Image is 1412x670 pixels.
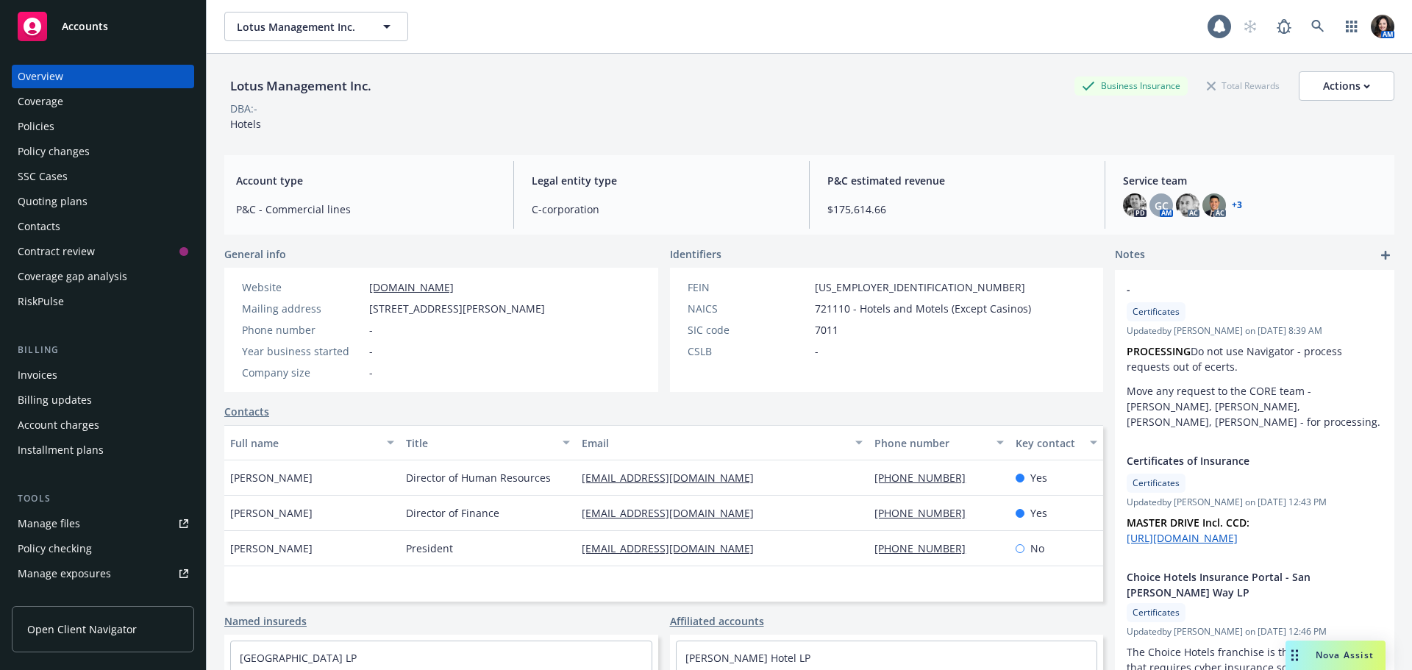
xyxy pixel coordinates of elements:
span: Updated by [PERSON_NAME] on [DATE] 8:39 AM [1127,324,1383,338]
div: CSLB [688,343,809,359]
a: Invoices [12,363,194,387]
div: Billing [12,343,194,357]
span: Certificates [1133,305,1180,318]
button: Actions [1299,71,1394,101]
a: SSC Cases [12,165,194,188]
div: Drag to move [1286,641,1304,670]
div: Actions [1323,72,1370,100]
span: Updated by [PERSON_NAME] on [DATE] 12:43 PM [1127,496,1383,509]
div: NAICS [688,301,809,316]
div: Overview [18,65,63,88]
a: [EMAIL_ADDRESS][DOMAIN_NAME] [582,506,766,520]
span: Updated by [PERSON_NAME] on [DATE] 12:46 PM [1127,625,1383,638]
span: Certificates [1133,606,1180,619]
span: Director of Human Resources [406,470,551,485]
div: Installment plans [18,438,104,462]
div: SIC code [688,322,809,338]
div: Contract review [18,240,95,263]
div: Tools [12,491,194,506]
button: Key contact [1010,425,1103,460]
a: [URL][DOMAIN_NAME] [1127,531,1238,545]
div: Manage certificates [18,587,114,610]
span: [PERSON_NAME] [230,505,313,521]
a: Overview [12,65,194,88]
div: Year business started [242,343,363,359]
span: General info [224,246,286,262]
span: Service team [1123,173,1383,188]
span: Account type [236,173,496,188]
span: $175,614.66 [827,202,1087,217]
span: [PERSON_NAME] [230,470,313,485]
span: Certificates [1133,477,1180,490]
a: Affiliated accounts [670,613,764,629]
div: Company size [242,365,363,380]
div: Total Rewards [1199,76,1287,95]
span: P&C - Commercial lines [236,202,496,217]
a: Manage exposures [12,562,194,585]
span: Hotels [230,117,261,131]
button: Phone number [869,425,1009,460]
div: Contacts [18,215,60,238]
span: Certificates of Insurance [1127,453,1344,468]
div: Policies [18,115,54,138]
span: [US_EMPLOYER_IDENTIFICATION_NUMBER] [815,279,1025,295]
div: Full name [230,435,378,451]
a: Start snowing [1235,12,1265,41]
button: Nova Assist [1286,641,1386,670]
a: Policies [12,115,194,138]
span: - [815,343,819,359]
button: Title [400,425,576,460]
a: add [1377,246,1394,264]
a: Contacts [224,404,269,419]
a: [GEOGRAPHIC_DATA] LP [240,651,357,665]
a: Contacts [12,215,194,238]
a: Billing updates [12,388,194,412]
div: -CertificatesUpdatedby [PERSON_NAME] on [DATE] 8:39 AMPROCESSINGDo not use Navigator - process re... [1115,270,1394,441]
a: Coverage gap analysis [12,265,194,288]
a: Report a Bug [1269,12,1299,41]
div: FEIN [688,279,809,295]
span: Identifiers [670,246,721,262]
div: Manage exposures [18,562,111,585]
div: Policy changes [18,140,90,163]
div: Website [242,279,363,295]
span: Accounts [62,21,108,32]
span: [STREET_ADDRESS][PERSON_NAME] [369,301,545,316]
div: Invoices [18,363,57,387]
span: - [369,343,373,359]
a: Policy changes [12,140,194,163]
span: Director of Finance [406,505,499,521]
span: - [1127,282,1344,297]
a: Accounts [12,6,194,47]
a: [PHONE_NUMBER]‬ [874,471,977,485]
button: Email [576,425,869,460]
span: Legal entity type [532,173,791,188]
a: [EMAIL_ADDRESS][DOMAIN_NAME] [582,541,766,555]
img: photo [1176,193,1199,217]
div: Quoting plans [18,190,88,213]
span: No [1030,541,1044,556]
a: Quoting plans [12,190,194,213]
a: Switch app [1337,12,1366,41]
a: [EMAIL_ADDRESS][DOMAIN_NAME] [582,471,766,485]
div: Billing updates [18,388,92,412]
img: photo [1123,193,1147,217]
a: [DOMAIN_NAME] [369,280,454,294]
span: [PERSON_NAME] [230,541,313,556]
a: Contract review [12,240,194,263]
div: Coverage [18,90,63,113]
span: - [369,322,373,338]
span: Choice Hotels Insurance Portal - San [PERSON_NAME] Way LP [1127,569,1344,600]
div: Certificates of InsuranceCertificatesUpdatedby [PERSON_NAME] on [DATE] 12:43 PMMASTER DRIVE Incl.... [1115,441,1394,557]
a: [PHONE_NUMBER] [874,506,977,520]
span: - [369,365,373,380]
a: Coverage [12,90,194,113]
div: Lotus Management Inc. [224,76,377,96]
p: Move any request to the CORE team - [PERSON_NAME], [PERSON_NAME], [PERSON_NAME], [PERSON_NAME] - ... [1127,383,1383,430]
a: RiskPulse [12,290,194,313]
span: C-corporation [532,202,791,217]
span: Open Client Navigator [27,621,137,637]
div: Coverage gap analysis [18,265,127,288]
span: 721110 - Hotels and Motels (Except Casinos) [815,301,1031,316]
